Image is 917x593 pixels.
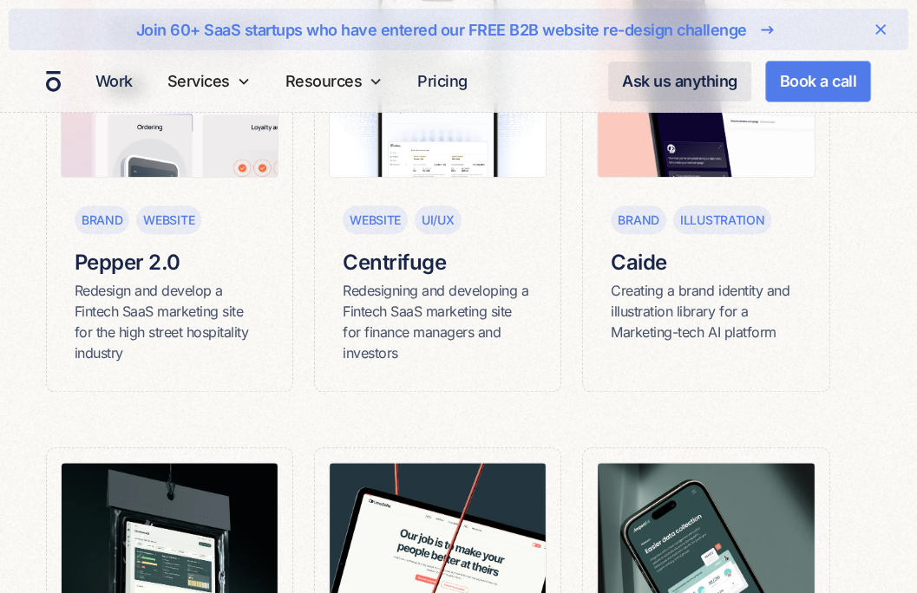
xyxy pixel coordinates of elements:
[285,69,363,93] div: Resources
[64,16,853,43] a: Join 60+ SaaS startups who have entered our FREE B2B website re-design challenge
[343,248,533,277] h6: Centrifuge
[680,211,764,229] div: Illustration
[88,64,140,98] a: Work
[422,211,455,229] div: UI/UX
[46,70,61,93] a: home
[75,248,265,277] h6: Pepper 2.0
[160,50,258,112] div: Services
[75,280,265,363] div: Redesign and develop a Fintech SaaS marketing site for the high street hospitality industry
[82,211,123,229] div: Brand
[136,18,747,42] div: Join 60+ SaaS startups who have entered our FREE B2B website re-design challenge
[611,280,801,342] div: Creating a brand identity and illustration library for a Marketing-tech AI platform
[343,280,533,363] div: Redesigning and developing a Fintech SaaS marketing site for finance managers and investors
[143,211,194,229] div: Website
[765,61,872,102] a: Book a call
[278,50,390,112] div: Resources
[608,62,751,101] a: Ask us anything
[611,248,801,277] h6: Caide
[410,64,475,98] a: Pricing
[618,211,659,229] div: Brand
[350,211,401,229] div: Website
[167,69,230,93] div: Services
